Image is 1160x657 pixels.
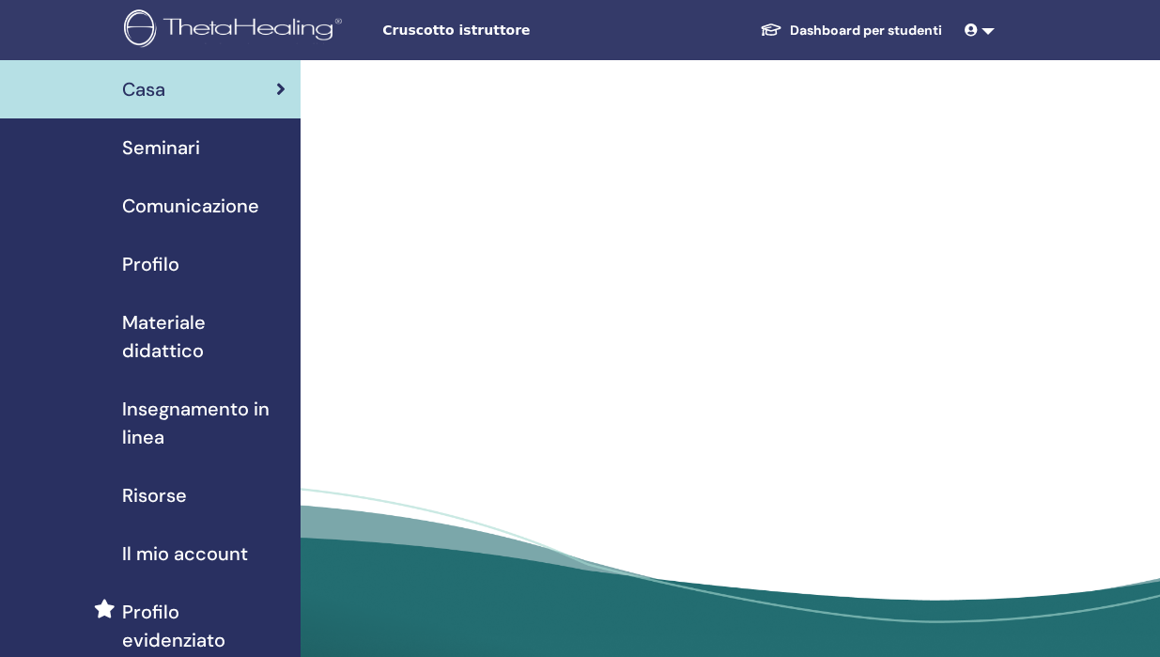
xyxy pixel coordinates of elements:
span: Profilo evidenziato [122,598,286,654]
span: Il mio account [122,540,248,568]
span: Insegnamento in linea [122,395,286,451]
span: Seminari [122,133,200,162]
span: Risorse [122,481,187,509]
img: logo.png [124,9,348,52]
span: Cruscotto istruttore [382,21,664,40]
img: graduation-cap-white.svg [760,22,782,38]
span: Profilo [122,250,179,278]
a: Dashboard per studenti [745,13,957,48]
span: Casa [122,75,165,103]
span: Materiale didattico [122,308,286,365]
span: Comunicazione [122,192,259,220]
